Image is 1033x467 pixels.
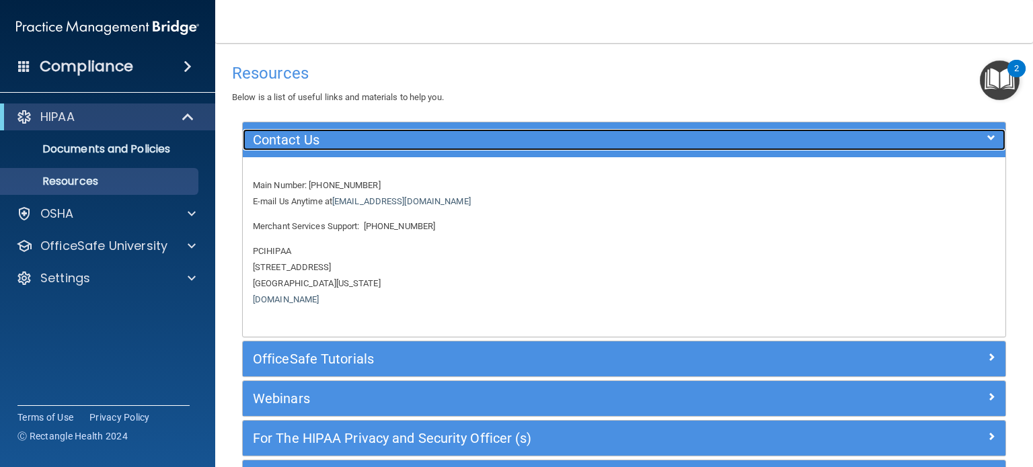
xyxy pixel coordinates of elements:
a: [DOMAIN_NAME] [253,294,319,304]
p: Resources [9,175,192,188]
div: 2 [1014,69,1019,86]
h4: Compliance [40,57,133,76]
a: Contact Us [253,129,995,151]
p: OSHA [40,206,74,222]
a: [EMAIL_ADDRESS][DOMAIN_NAME] [332,196,471,206]
a: OfficeSafe University [16,238,196,254]
p: HIPAA [40,109,75,125]
span: Below is a list of useful links and materials to help you. [232,92,444,102]
span: Ⓒ Rectangle Health 2024 [17,429,128,443]
h5: Webinars [253,391,805,406]
h5: OfficeSafe Tutorials [253,351,805,366]
a: For The HIPAA Privacy and Security Officer (s) [253,427,995,449]
h5: Contact Us [253,132,805,147]
a: OSHA [16,206,196,222]
a: HIPAA [16,109,195,125]
p: OfficeSafe University [40,238,167,254]
a: OfficeSafe Tutorials [253,348,995,370]
h5: For The HIPAA Privacy and Security Officer (s) [253,431,805,445]
p: Documents and Policies [9,142,192,156]
a: Settings [16,270,196,286]
p: Main Number: [PHONE_NUMBER] E-mail Us Anytime at [253,177,995,210]
p: Merchant Services Support: [PHONE_NUMBER] [253,218,995,235]
p: Settings [40,270,90,286]
iframe: Drift Widget Chat Controller [801,372,1017,425]
img: PMB logo [16,14,199,41]
a: Privacy Policy [89,411,150,424]
a: Terms of Use [17,411,73,424]
button: Open Resource Center, 2 new notifications [980,60,1020,100]
a: Webinars [253,388,995,409]
p: PCIHIPAA [STREET_ADDRESS] [GEOGRAPHIC_DATA][US_STATE] [253,243,995,308]
h4: Resources [232,65,1016,82]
